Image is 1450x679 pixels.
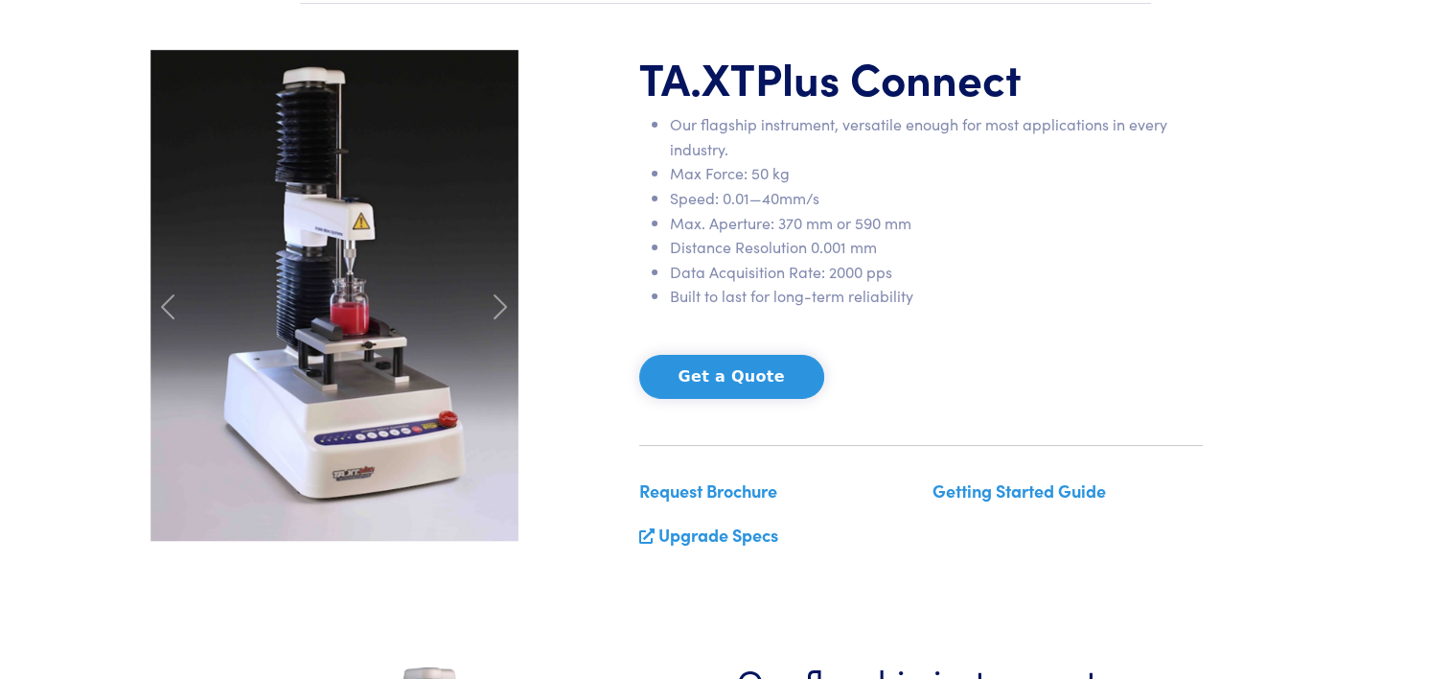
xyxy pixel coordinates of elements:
[150,50,518,541] img: carousel-ta-xt-plus-bloom.jpg
[670,284,1203,309] li: Built to last for long-term reliability
[639,479,777,503] a: Request Brochure
[670,186,1203,211] li: Speed: 0.01—40mm/s
[670,112,1203,161] li: Our flagship instrument, versatile enough for most applications in every industry.
[670,260,1203,285] li: Data Acquisition Rate: 2000 pps
[639,50,1203,105] h1: TA.XT
[932,479,1106,503] a: Getting Started Guide
[670,235,1203,260] li: Distance Resolution 0.001 mm
[658,523,778,547] a: Upgrade Specs
[639,355,824,399] button: Get a Quote
[755,46,1022,107] span: Plus Connect
[670,161,1203,186] li: Max Force: 50 kg
[670,211,1203,236] li: Max. Aperture: 370 mm or 590 mm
